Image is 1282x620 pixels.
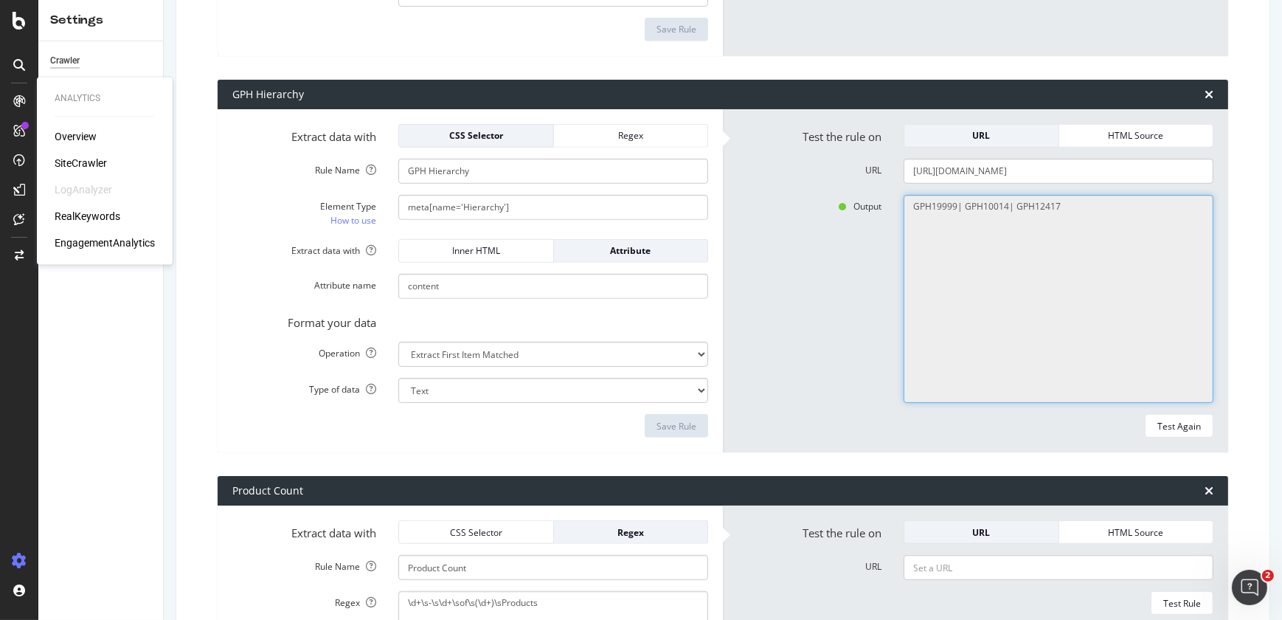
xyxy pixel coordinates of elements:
a: Keywords [50,75,153,90]
div: Test Again [1157,420,1201,433]
button: CSS Selector [398,124,554,148]
div: CSS Selector [411,526,541,539]
label: Extract data with [221,239,387,257]
div: Test Rule [1163,597,1201,610]
button: URL [904,124,1059,148]
label: Type of data [221,378,387,396]
div: Attribute name [232,279,376,292]
div: Regex [566,129,696,142]
button: URL [904,520,1059,544]
div: Analytics [55,92,155,105]
iframe: Intercom live chat [1232,570,1267,605]
div: LogAnalyzer [55,182,112,197]
label: Test the rule on [727,124,893,145]
div: HTML Source [1071,129,1202,142]
div: times [1205,485,1213,497]
div: Product Count [232,483,303,498]
div: Crawler [50,53,80,69]
input: Provide a name [398,159,708,184]
a: EngagementAnalytics [55,235,155,250]
div: times [1205,89,1213,100]
a: Overview [55,129,97,144]
label: Output [727,195,893,213]
button: Save Rule [645,414,708,438]
div: GPH Hierarchy [232,87,304,102]
button: Save Rule [645,18,708,41]
input: CSS Expression [398,195,708,220]
div: HTML Source [1071,526,1202,539]
button: CSS Selector [398,520,554,544]
a: How to use [330,213,376,228]
button: Inner HTML [398,239,554,263]
input: Set a URL [904,555,1213,580]
button: Regex [554,124,709,148]
button: Test Again [1145,414,1213,438]
span: 2 [1262,570,1274,582]
div: URL [916,129,1047,142]
div: Save Rule [656,420,696,433]
label: URL [727,159,893,176]
button: Attribute [554,239,709,263]
label: Format your data [221,310,387,331]
button: Test Rule [1151,591,1213,615]
div: Save Rule [656,23,696,35]
div: Regex [566,526,696,539]
label: Extract data with [221,520,387,541]
label: Regex [221,591,387,609]
div: Inner HTML [411,244,541,257]
label: Rule Name [221,555,387,573]
label: Test the rule on [727,520,893,541]
a: RealKeywords [55,209,120,224]
button: HTML Source [1059,520,1214,544]
a: Crawler [50,53,153,69]
button: Regex [554,520,709,544]
div: Settings [50,12,151,29]
input: Provide a name [398,555,708,580]
div: URL [916,526,1047,539]
input: Set a URL [904,159,1213,184]
label: URL [727,555,893,573]
label: Extract data with [221,124,387,145]
textarea: GPH19999| GPH10014| GPH12417 [904,195,1213,404]
button: HTML Source [1059,124,1214,148]
label: Operation [221,342,387,359]
div: Element Type [232,200,376,213]
div: CSS Selector [411,129,541,142]
a: SiteCrawler [55,156,107,170]
label: Rule Name [221,159,387,176]
div: Keywords [50,75,89,90]
div: Attribute [566,244,696,257]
